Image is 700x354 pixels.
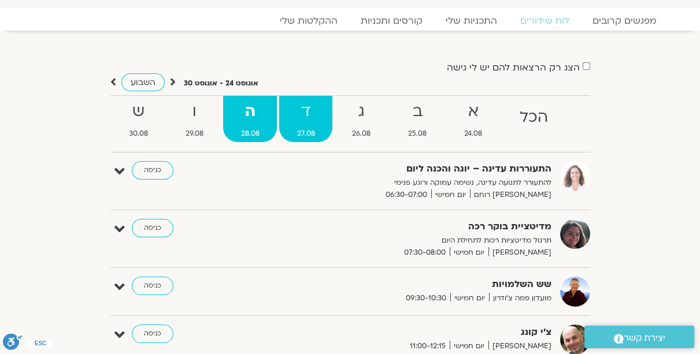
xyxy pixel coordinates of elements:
[447,62,580,73] label: הצג רק הרצאות להם יש לי גישה
[488,340,551,352] span: [PERSON_NAME]
[391,96,445,142] a: ב25.08
[223,99,277,125] strong: ה
[132,325,173,343] a: כניסה
[447,99,500,125] strong: א
[349,15,434,27] a: קורסים ותכניות
[402,292,450,304] span: 09:30-10:30
[121,73,165,91] a: השבוע
[268,219,551,234] strong: מדיטציית בוקר רכה
[132,161,173,180] a: כניסה
[268,161,551,177] strong: התעוררות עדינה – יוגה והכנה ליום
[268,177,551,189] p: להתעורר לתנועה עדינה, נשימה עמוקה ורוגע פנימי
[434,15,509,27] a: התכניות שלי
[450,292,489,304] span: יום חמישי
[489,292,551,304] span: מועדון פמה צ'ודרון
[450,247,488,259] span: יום חמישי
[391,128,445,140] span: 25.08
[223,96,277,142] a: ה28.08
[268,325,551,340] strong: צ'י קונג
[502,105,566,131] strong: הכל
[335,96,388,142] a: ג26.08
[132,277,173,295] a: כניסה
[406,340,450,352] span: 11:00-12:15
[279,99,332,125] strong: ד
[488,247,551,259] span: [PERSON_NAME]
[268,277,551,292] strong: שש השלמויות
[223,128,277,140] span: 28.08
[584,326,694,348] a: יצירת קשר
[391,99,445,125] strong: ב
[581,15,668,27] a: מפגשים קרובים
[502,96,566,142] a: הכל
[112,128,166,140] span: 30.08
[168,128,221,140] span: 29.08
[184,77,258,90] p: אוגוסט 24 - אוגוסט 30
[279,96,332,142] a: ד27.08
[470,189,551,201] span: [PERSON_NAME] רוחם
[447,96,500,142] a: א24.08
[509,15,581,27] a: לוח שידורים
[450,340,488,352] span: יום חמישי
[400,247,450,259] span: 07:30-08:00
[32,15,668,27] nav: Menu
[447,128,500,140] span: 24.08
[131,77,155,88] span: השבוע
[112,96,166,142] a: ש30.08
[382,189,431,201] span: 06:30-07:00
[132,219,173,237] a: כניסה
[335,99,388,125] strong: ג
[268,234,551,247] p: תרגול מדיטציות רכות לתחילת היום
[335,128,388,140] span: 26.08
[168,99,221,125] strong: ו
[268,15,349,27] a: ההקלטות שלי
[168,96,221,142] a: ו29.08
[624,330,665,346] span: יצירת קשר
[279,128,332,140] span: 27.08
[112,99,166,125] strong: ש
[431,189,470,201] span: יום חמישי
